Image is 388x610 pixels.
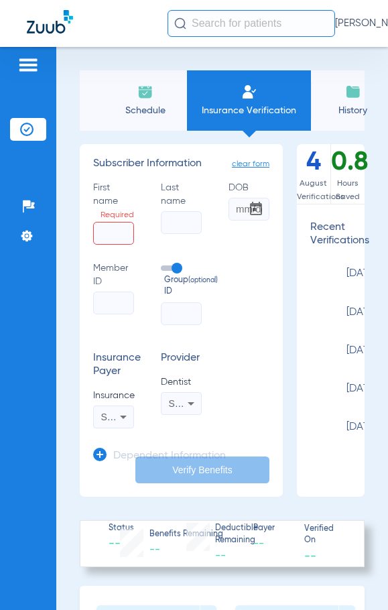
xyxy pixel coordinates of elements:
[93,181,134,245] label: First name
[93,389,134,402] span: Insurance
[113,104,177,117] span: Schedule
[304,524,343,547] span: Verified On
[310,306,377,331] span: [DATE]
[241,84,257,100] img: Manual Insurance Verification
[188,275,218,298] small: (optional)
[297,144,331,204] div: 4
[331,144,365,204] div: 0.8
[310,383,377,408] span: [DATE]
[310,421,377,446] span: [DATE]
[215,550,226,561] span: --
[297,177,330,204] span: August Verifications
[229,181,269,245] label: DOB
[93,158,269,171] h3: Subscriber Information
[168,10,335,37] input: Search for patients
[297,221,365,247] h3: Recent Verifications
[310,267,377,292] span: [DATE]
[93,292,134,314] input: Member ID
[197,104,301,117] span: Insurance Verification
[161,211,202,234] input: Last name
[169,398,235,409] span: Select a Dentist
[232,158,269,171] span: clear form
[161,375,202,389] span: Dentist
[304,548,316,562] span: --
[253,536,292,552] span: --
[229,198,269,221] input: DOBOpen calendar
[27,10,73,34] img: Zuub Logo
[135,456,269,483] button: Verify Benefits
[93,352,134,378] h3: Insurance Payer
[321,104,385,117] span: History
[310,345,377,369] span: [DATE]
[101,412,184,422] span: Select an Insurance
[215,523,258,546] span: Deductible Remaining
[149,529,223,541] span: Benefits Remaining
[17,57,39,73] img: hamburger-icon
[253,523,292,535] span: Payer
[345,84,361,100] img: History
[174,17,186,29] img: Search Icon
[321,546,388,610] iframe: Chat Widget
[109,536,134,552] span: --
[164,275,202,298] span: Group ID
[93,261,134,326] label: Member ID
[93,222,134,245] input: First nameRequired
[161,352,202,365] h3: Provider
[331,177,365,204] span: Hours Saved
[149,544,160,555] span: --
[137,84,153,100] img: Schedule
[109,523,134,535] span: Status
[243,196,269,223] button: Open calendar
[113,450,226,463] h3: Dependent Information
[101,211,134,219] span: Required
[161,181,202,245] label: Last name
